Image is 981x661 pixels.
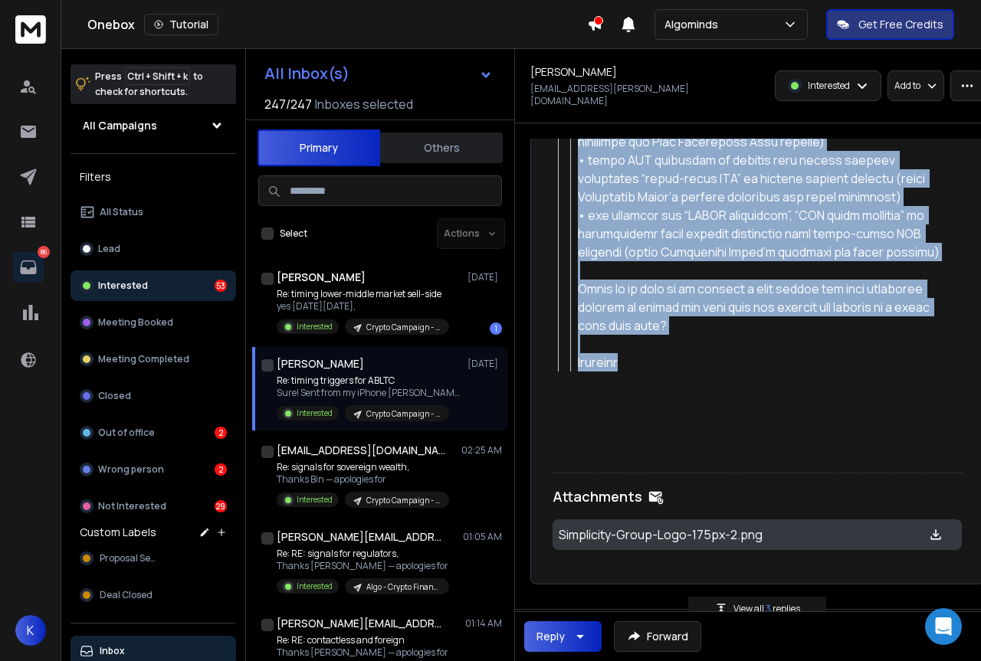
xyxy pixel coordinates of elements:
[215,500,227,512] div: 29
[614,621,701,652] button: Forward
[215,427,227,439] div: 2
[277,634,449,646] p: Re: RE: contactless and foreign
[766,602,773,615] span: 3
[530,64,617,80] h1: [PERSON_NAME]
[277,473,449,486] p: Thanks Bin — apologies for
[366,322,440,333] p: Crypto Campaign - Row 3001 - 8561
[98,390,131,402] p: Closed
[280,227,307,240] label: Select
[297,494,333,506] p: Interested
[71,270,236,301] button: Interested53
[277,300,449,313] p: yes [DATE][DATE],
[277,387,461,399] p: Sure! Sent from my iPhone [PERSON_NAME] Partner,
[15,615,46,646] button: K
[100,589,153,601] span: Deal Closed
[530,83,753,107] p: [EMAIL_ADDRESS][PERSON_NAME][DOMAIN_NAME]
[98,427,155,439] p: Out of office
[277,529,445,545] h1: [PERSON_NAME][EMAIL_ADDRESS][PERSON_NAME][DOMAIN_NAME]
[38,246,50,258] p: 86
[80,525,156,540] h3: Custom Labels
[524,621,602,652] button: Reply
[733,603,800,615] p: View all replies
[858,17,943,32] p: Get Free Credits
[98,500,166,512] p: Not Interested
[894,80,920,92] p: Add to
[559,525,904,544] p: Simplicity-Group-Logo-175px-2.png
[277,560,449,572] p: Thanks [PERSON_NAME] — apologies for
[215,463,227,476] div: 2
[98,243,120,255] p: Lead
[468,271,502,283] p: [DATE]
[468,358,502,370] p: [DATE]
[925,608,962,645] div: Open Intercom Messenger
[252,58,505,89] button: All Inbox(s)
[277,646,449,659] p: Thanks [PERSON_NAME] — apologies for
[258,129,380,166] button: Primary
[465,617,502,630] p: 01:14 AM
[553,486,642,507] h1: Attachments
[808,80,850,92] p: Interested
[366,495,440,506] p: Crypto Campaign - Row 3001 - 8561
[71,454,236,485] button: Wrong person2
[826,9,954,40] button: Get Free Credits
[277,375,461,387] p: Re: timing triggers for ABLTC
[71,197,236,227] button: All Status
[144,14,218,35] button: Tutorial
[536,629,565,644] div: Reply
[71,166,236,188] h3: Filters
[100,206,143,218] p: All Status
[125,67,190,85] span: Ctrl + Shift + k
[83,118,157,133] h1: All Campaigns
[71,381,236,411] button: Closed
[297,407,333,419] p: Interested
[98,280,148,292] p: Interested
[71,110,236,141] button: All Campaigns
[315,95,413,113] h3: Inboxes selected
[98,316,173,329] p: Meeting Booked
[264,66,349,81] h1: All Inbox(s)
[71,417,236,448] button: Out of office2
[664,17,724,32] p: Algominds
[380,131,503,165] button: Others
[100,552,160,564] span: Proposal Sent
[98,463,164,476] p: Wrong person
[297,321,333,332] p: Interested
[277,356,364,371] h1: [PERSON_NAME]
[95,69,203,100] p: Press to check for shortcuts.
[100,645,125,657] p: Inbox
[277,461,449,473] p: Re: signals for sovereign wealth,
[13,252,44,283] a: 86
[215,280,227,292] div: 53
[366,408,440,420] p: Crypto Campaign - Row 3001 - 8561
[297,581,333,592] p: Interested
[277,548,449,560] p: Re: RE: signals for regulators,
[490,322,502,335] div: 1
[277,288,449,300] p: Re: timing lower‑middle market sell-side
[277,616,445,631] h1: [PERSON_NAME][EMAIL_ADDRESS][DOMAIN_NAME]
[71,234,236,264] button: Lead
[98,353,189,365] p: Meeting Completed
[71,307,236,338] button: Meeting Booked
[463,531,502,543] p: 01:05 AM
[461,444,502,456] p: 02:25 AM
[71,580,236,610] button: Deal Closed
[366,581,440,593] p: Algo - Crypto Financial Services 2 ([DATE]-3000)
[277,270,366,285] h1: [PERSON_NAME]
[71,344,236,375] button: Meeting Completed
[71,491,236,522] button: Not Interested29
[71,543,236,574] button: Proposal Sent
[277,443,445,458] h1: [EMAIL_ADDRESS][DOMAIN_NAME]
[87,14,587,35] div: Onebox
[264,95,312,113] span: 247 / 247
